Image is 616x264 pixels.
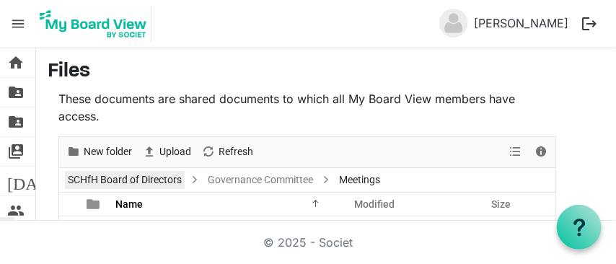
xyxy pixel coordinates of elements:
[61,137,137,167] div: New folder
[504,137,529,167] div: View
[78,216,111,242] td: is template cell column header type
[58,90,556,125] p: These documents are shared documents to which all My Board View members have access.
[7,48,25,77] span: home
[468,9,574,38] a: [PERSON_NAME]
[339,216,476,242] td: October 07, 2024 11:30 PM column header Modified
[7,78,25,107] span: folder_shared
[7,107,25,136] span: folder_shared
[7,196,25,225] span: people
[196,137,258,167] div: Refresh
[263,235,353,250] a: © 2025 - Societ
[205,171,316,189] a: Governance Committee
[115,198,143,210] span: Name
[439,9,468,38] img: no-profile-picture.svg
[529,137,553,167] div: Details
[140,143,194,161] button: Upload
[507,143,524,161] button: View dropdownbutton
[35,6,151,42] img: My Board View Logo
[574,9,604,39] button: logout
[7,167,63,195] span: [DATE]
[35,6,157,42] a: My Board View Logo
[111,216,339,242] td: 10-10-24 is template cell column header Name
[48,60,604,84] h3: Files
[199,143,256,161] button: Refresh
[59,216,78,242] td: checkbox
[82,143,133,161] span: New folder
[217,143,255,161] span: Refresh
[336,171,383,189] span: Meetings
[491,198,511,210] span: Size
[137,137,196,167] div: Upload
[532,143,551,161] button: Details
[354,198,395,210] span: Modified
[158,143,193,161] span: Upload
[65,171,185,189] a: SCHfH Board of Directors
[476,216,555,242] td: 206.4 kB is template cell column header Size
[4,10,32,38] span: menu
[7,137,25,166] span: switch_account
[64,143,135,161] button: New folder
